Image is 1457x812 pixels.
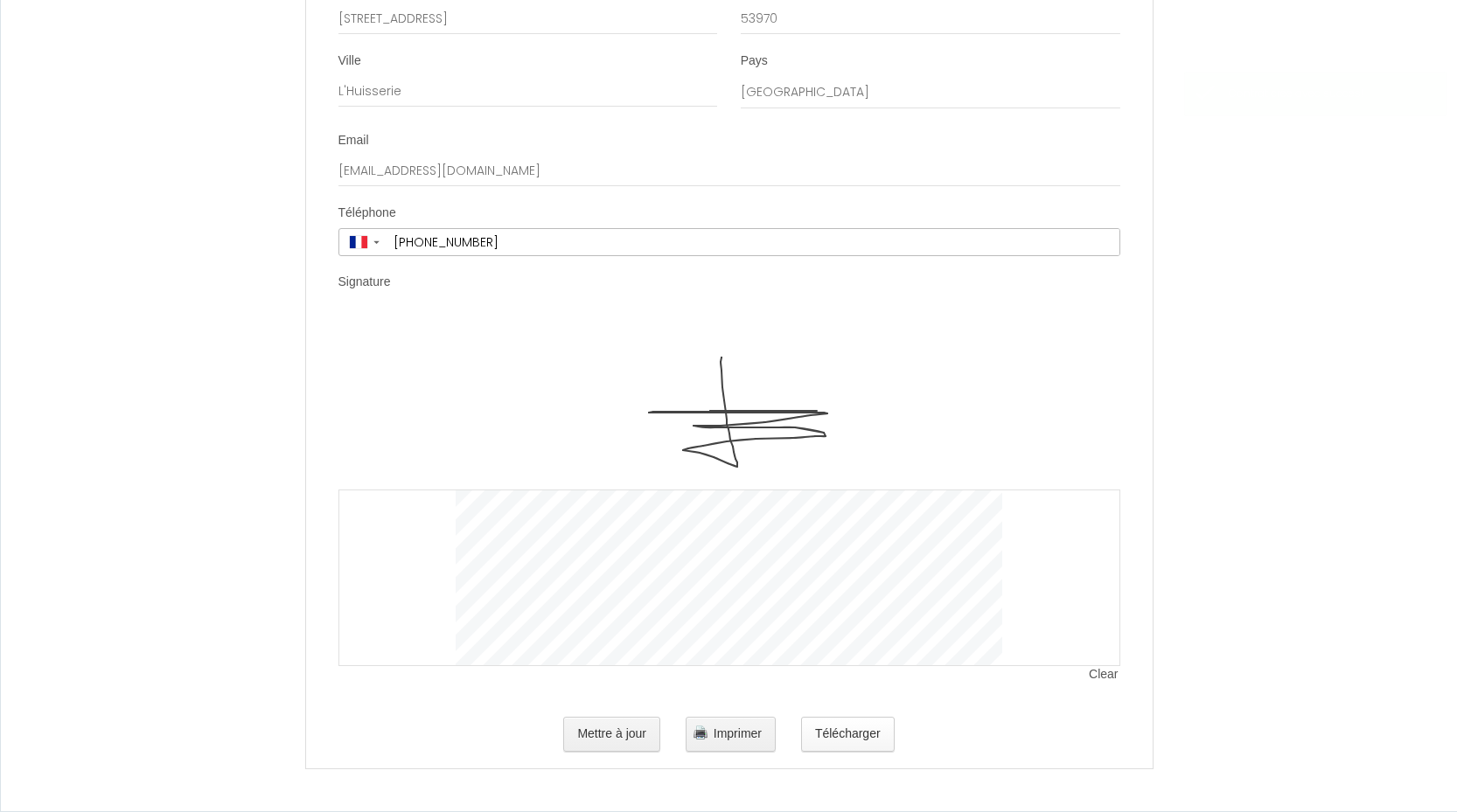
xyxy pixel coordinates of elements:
div: Contrat créé avec succès! [1229,86,1428,102]
label: Ville [338,52,361,70]
span: Clear [1089,666,1119,684]
span: ▼ [372,239,381,246]
button: Imprimer [686,717,776,752]
label: Signature [338,274,391,291]
label: Pays [741,52,768,70]
input: +33 6 12 34 56 78 [387,229,1119,255]
button: Télécharger [801,717,895,752]
label: Email [338,132,369,149]
img: signature [457,315,1002,489]
span: Imprimer [714,726,762,740]
img: printer.png [694,725,708,739]
label: Téléphone [338,205,396,222]
button: Mettre à jour [563,717,660,752]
